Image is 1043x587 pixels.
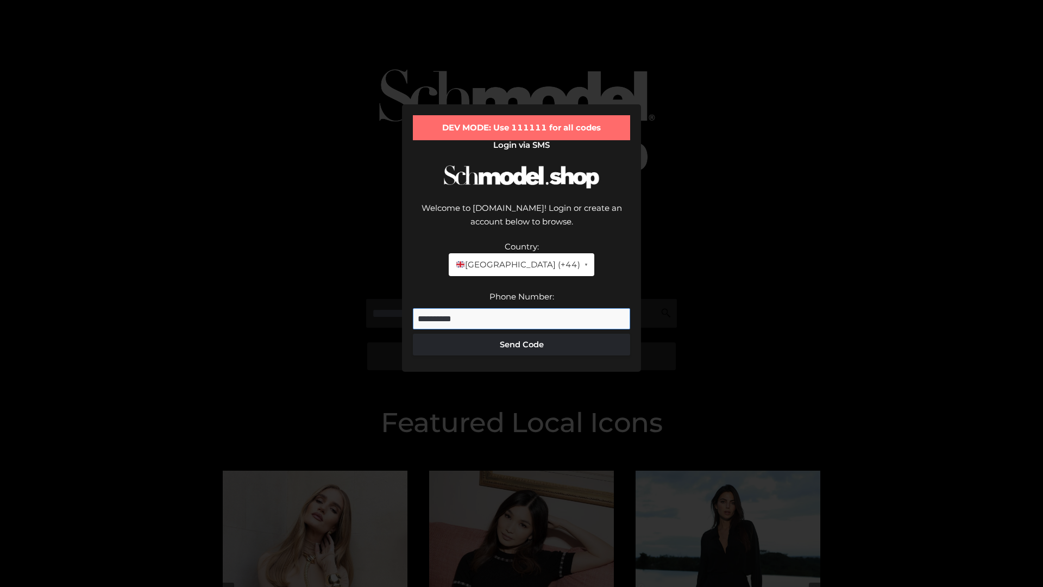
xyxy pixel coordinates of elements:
[489,291,554,302] label: Phone Number:
[413,334,630,355] button: Send Code
[413,115,630,140] div: DEV MODE: Use 111111 for all codes
[505,241,539,252] label: Country:
[455,258,580,272] span: [GEOGRAPHIC_DATA] (+44)
[440,155,603,198] img: Schmodel Logo
[413,201,630,240] div: Welcome to [DOMAIN_NAME]! Login or create an account below to browse.
[413,140,630,150] h2: Login via SMS
[456,260,464,268] img: 🇬🇧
